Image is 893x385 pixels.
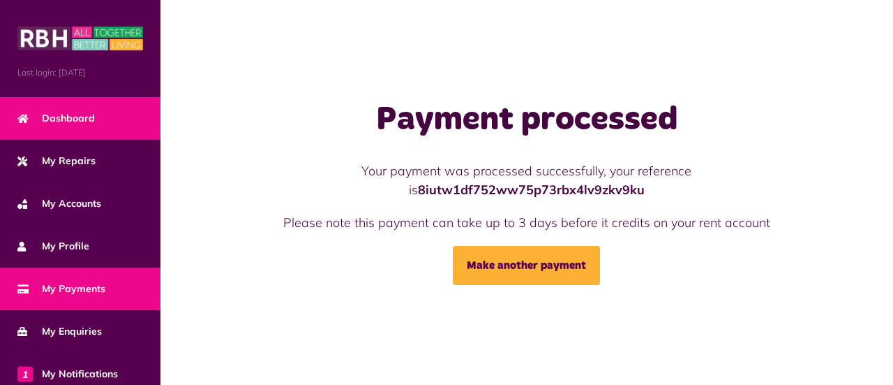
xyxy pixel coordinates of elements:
span: My Notifications [17,367,118,382]
p: Your payment was processed successfully, your reference is [278,161,775,199]
strong: 8iutw1df752ww75p73rbx4lv9zkv9ku [418,182,645,198]
span: Dashboard [17,111,95,126]
a: Make another payment [453,246,600,285]
span: 1 [17,366,33,382]
span: My Repairs [17,154,96,168]
span: My Profile [17,239,89,254]
span: Last login: [DATE] [17,66,143,79]
p: Please note this payment can take up to 3 days before it credits on your rent account [278,213,775,232]
img: MyRBH [17,24,143,52]
span: My Accounts [17,196,101,211]
h1: Payment processed [278,100,775,140]
span: My Payments [17,282,105,296]
span: My Enquiries [17,324,102,339]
